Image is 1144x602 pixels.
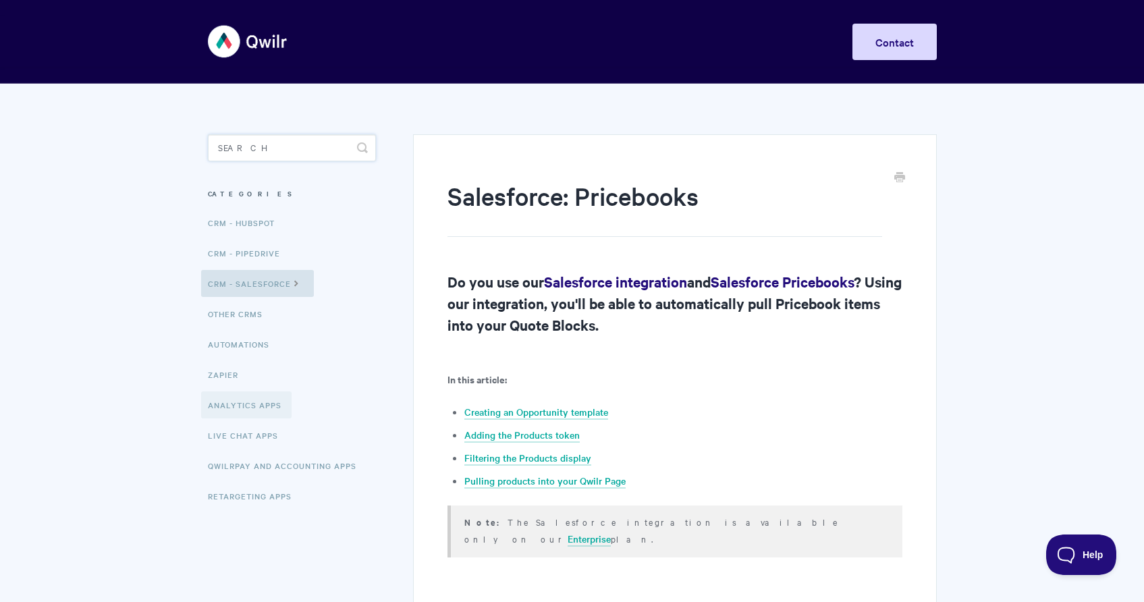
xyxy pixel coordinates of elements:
p: The Salesforce integration is available only on our plan. [464,514,885,547]
a: Live Chat Apps [208,422,288,449]
a: CRM - Pipedrive [208,240,290,267]
input: Search [208,134,376,161]
a: Filtering the Products display [464,451,591,466]
h3: Categories [208,182,376,206]
a: Pulling products into your Qwilr Page [464,474,626,489]
strong: Note: [464,516,508,528]
a: Salesforce Pricebooks [711,272,854,291]
a: Print this Article [894,171,905,186]
a: Creating an Opportunity template [464,405,608,420]
a: CRM - HubSpot [208,209,285,236]
iframe: Toggle Customer Support [1046,535,1117,575]
a: Other CRMs [208,300,273,327]
a: Salesforce integration [544,272,687,291]
a: Contact [852,24,937,60]
b: In this article: [447,372,507,386]
a: Retargeting Apps [208,483,302,510]
a: QwilrPay and Accounting Apps [208,452,366,479]
a: Adding the Products token [464,428,580,443]
a: Zapier [208,361,248,388]
img: Qwilr Help Center [208,16,288,67]
a: Analytics Apps [201,391,292,418]
h1: Salesforce: Pricebooks [447,179,881,237]
a: CRM - Salesforce [201,270,314,297]
a: Automations [208,331,279,358]
a: Enterprise [568,532,611,547]
h2: Do you use our and ? Using our integration, you'll be able to automatically pull Pricebook items ... [447,271,902,335]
